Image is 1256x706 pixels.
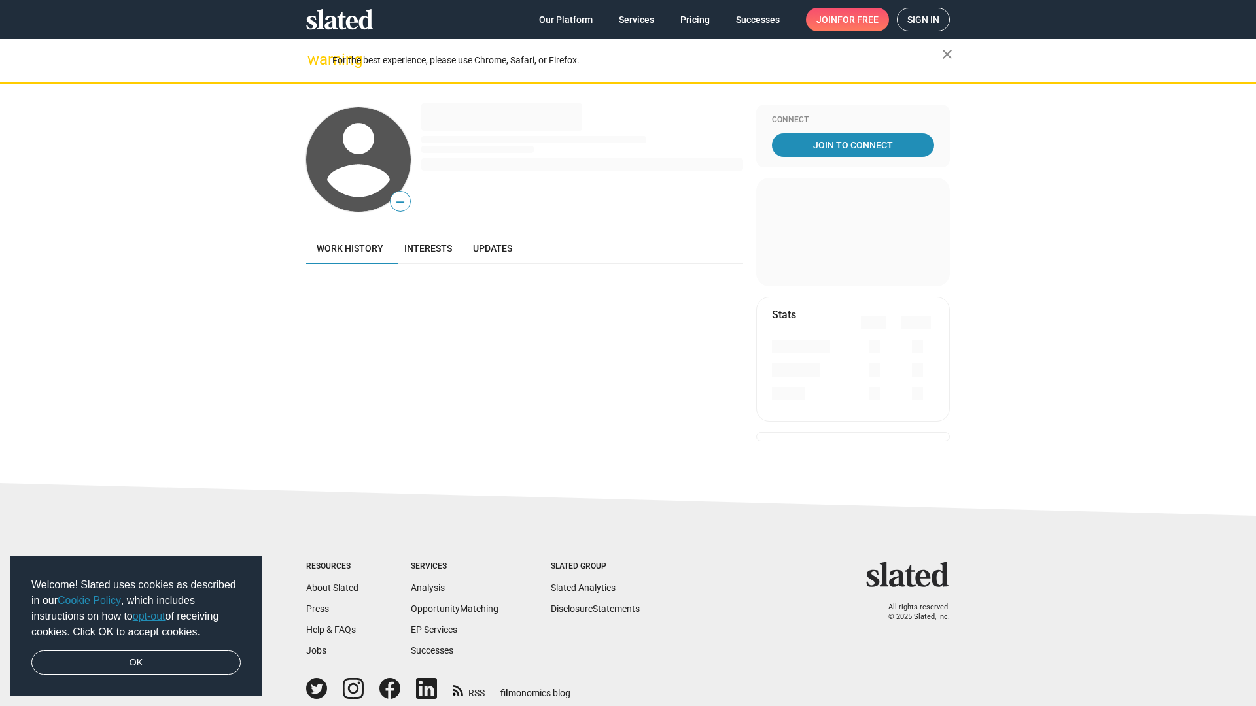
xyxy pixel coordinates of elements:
[411,582,445,593] a: Analysis
[332,52,942,69] div: For the best experience, please use Chrome, Safari, or Firefox.
[306,645,326,656] a: Jobs
[897,8,950,31] a: Sign in
[10,556,262,696] div: cookieconsent
[907,8,939,31] span: Sign in
[772,133,934,157] a: Join To Connect
[462,233,523,264] a: Updates
[306,624,356,635] a: Help & FAQs
[453,679,485,699] a: RSS
[306,562,358,572] div: Resources
[670,8,720,31] a: Pricing
[680,8,710,31] span: Pricing
[816,8,879,31] span: Join
[133,611,166,622] a: opt-out
[725,8,790,31] a: Successes
[736,8,780,31] span: Successes
[772,115,934,126] div: Connect
[806,8,889,31] a: Joinfor free
[391,193,410,210] span: —
[500,688,516,698] span: film
[307,52,323,67] mat-icon: warning
[939,46,955,62] mat-icon: close
[317,243,383,254] span: Work history
[551,582,616,593] a: Slated Analytics
[58,595,121,606] a: Cookie Policy
[875,603,950,622] p: All rights reserved. © 2025 Slated, Inc.
[619,8,654,31] span: Services
[394,233,462,264] a: Interests
[551,603,640,614] a: DisclosureStatements
[608,8,665,31] a: Services
[411,645,453,656] a: Successes
[404,243,452,254] span: Interests
[306,603,329,614] a: Press
[775,133,932,157] span: Join To Connect
[306,582,358,593] a: About Slated
[529,8,603,31] a: Our Platform
[539,8,593,31] span: Our Platform
[306,233,394,264] a: Work history
[772,308,796,322] mat-card-title: Stats
[473,243,512,254] span: Updates
[551,562,640,572] div: Slated Group
[31,577,241,640] span: Welcome! Slated uses cookies as described in our , which includes instructions on how to of recei...
[31,650,241,675] a: dismiss cookie message
[411,624,457,635] a: EP Services
[411,603,498,614] a: OpportunityMatching
[837,8,879,31] span: for free
[411,562,498,572] div: Services
[500,677,570,699] a: filmonomics blog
